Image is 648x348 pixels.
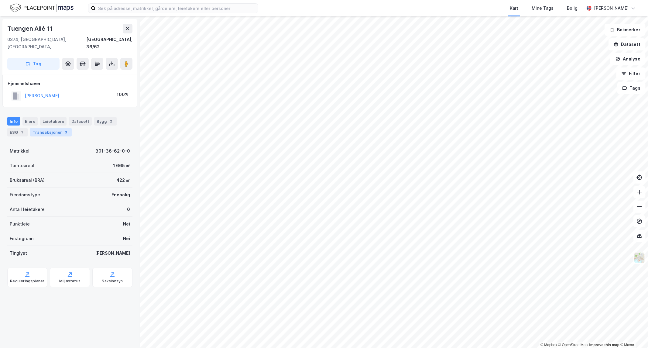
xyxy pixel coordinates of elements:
div: Enebolig [111,191,130,198]
div: Hjemmelshaver [8,80,132,87]
div: Kontrollprogram for chat [618,319,648,348]
div: Tinglyst [10,250,27,257]
div: Datasett [69,117,92,126]
div: Kart [510,5,518,12]
div: 3 [63,129,69,135]
div: 2 [108,118,114,124]
div: Bygg [94,117,117,126]
input: Søk på adresse, matrikkel, gårdeiere, leietakere eller personer [96,4,258,13]
div: Miljøstatus [59,279,81,284]
div: Bruksareal (BRA) [10,177,45,184]
div: [PERSON_NAME] [594,5,629,12]
div: ESG [7,128,28,136]
div: Tomteareal [10,162,34,169]
a: Improve this map [589,343,619,347]
div: 0374, [GEOGRAPHIC_DATA], [GEOGRAPHIC_DATA] [7,36,86,50]
button: Filter [616,67,646,80]
div: Transaksjoner [30,128,72,136]
div: Nei [123,235,130,242]
div: [PERSON_NAME] [95,250,130,257]
div: 100% [117,91,129,98]
div: 1 665 ㎡ [113,162,130,169]
div: Info [7,117,20,126]
div: Festegrunn [10,235,33,242]
div: Saksinnsyn [102,279,123,284]
div: Bolig [567,5,578,12]
div: Tuengen Allé 11 [7,24,54,33]
div: 1 [19,129,25,135]
button: Tags [617,82,646,94]
div: Reguleringsplaner [10,279,44,284]
div: Eiere [22,117,38,126]
a: OpenStreetMap [558,343,588,347]
div: 0 [127,206,130,213]
div: Nei [123,220,130,228]
div: [GEOGRAPHIC_DATA], 36/62 [86,36,132,50]
img: logo.f888ab2527a4732fd821a326f86c7f29.svg [10,3,74,13]
div: 301-36-62-0-0 [95,147,130,155]
iframe: Chat Widget [618,319,648,348]
button: Tag [7,58,60,70]
div: Antall leietakere [10,206,45,213]
div: Leietakere [40,117,67,126]
div: Matrikkel [10,147,29,155]
div: Mine Tags [532,5,554,12]
a: Mapbox [540,343,557,347]
button: Bokmerker [605,24,646,36]
button: Analyse [610,53,646,65]
div: Punktleie [10,220,30,228]
div: Eiendomstype [10,191,40,198]
div: 422 ㎡ [116,177,130,184]
button: Datasett [609,38,646,50]
img: Z [634,252,645,264]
